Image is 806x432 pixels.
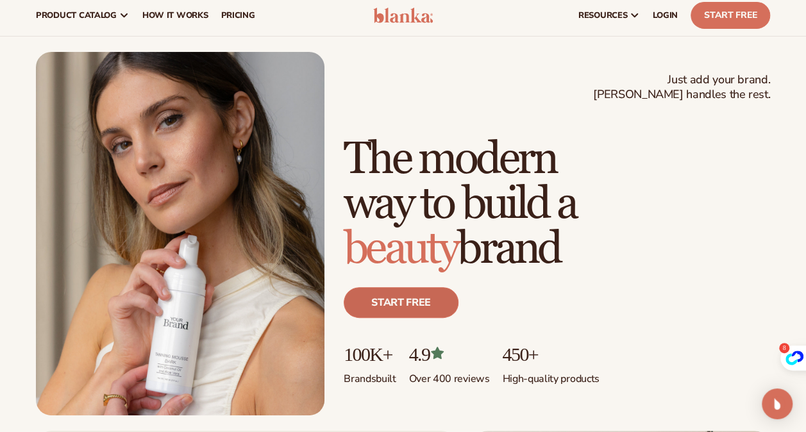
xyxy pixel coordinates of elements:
span: Just add your brand. [PERSON_NAME] handles the rest. [593,72,770,103]
a: Start Free [691,2,770,29]
span: pricing [221,10,255,21]
p: High-quality products [502,365,599,386]
p: 450+ [502,344,599,365]
a: Start free [344,287,458,318]
span: How It Works [142,10,208,21]
span: product catalog [36,10,117,21]
h1: The modern way to build a brand [344,137,770,272]
img: Female holding tanning mousse. [36,52,324,415]
p: 100K+ [344,344,396,365]
p: 4.9 [409,344,490,365]
span: LOGIN [653,10,678,21]
p: Over 400 reviews [409,365,490,386]
img: logo [373,8,433,23]
span: beauty [344,222,457,276]
span: resources [578,10,627,21]
div: Open Intercom Messenger [762,388,793,419]
p: Brands built [344,365,396,386]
